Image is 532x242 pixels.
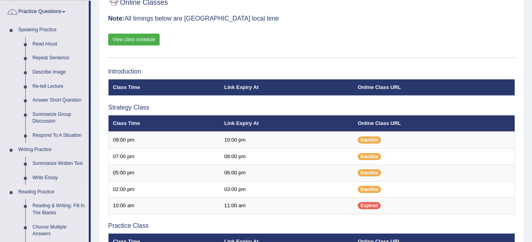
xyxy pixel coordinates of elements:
[358,169,381,176] span: Inactive
[108,15,124,22] b: Note:
[220,79,353,96] th: Link Expiry At
[220,132,353,148] td: 10:00 pm
[108,15,515,22] h3: All timings below are [GEOGRAPHIC_DATA] local time
[109,148,220,165] td: 07:00 pm
[220,148,353,165] td: 08:00 pm
[358,136,381,144] span: Inactive
[358,202,381,209] span: Expired
[358,153,381,160] span: Inactive
[29,108,89,129] a: Summarize Group Discussion
[220,115,353,132] th: Link Expiry At
[29,129,89,143] a: Respond To A Situation
[220,198,353,214] td: 11:00 am
[29,65,89,79] a: Describe Image
[0,1,89,21] a: Practice Questions
[29,37,89,51] a: Read Aloud
[29,51,89,65] a: Repeat Sentence
[358,186,381,193] span: Inactive
[109,115,220,132] th: Class Time
[108,222,515,229] h3: Practice Class
[109,181,220,198] td: 02:00 pm
[220,181,353,198] td: 03:00 pm
[15,143,89,157] a: Writing Practice
[109,132,220,148] td: 09:00 pm
[15,23,89,37] a: Speaking Practice
[108,104,515,111] h3: Strategy Class
[29,79,89,94] a: Re-tell Lecture
[109,79,220,96] th: Class Time
[109,165,220,181] td: 05:00 pm
[353,115,515,132] th: Online Class URL
[29,157,89,171] a: Summarize Written Text
[29,93,89,108] a: Answer Short Question
[220,165,353,181] td: 06:00 pm
[29,171,89,185] a: Write Essay
[29,220,89,241] a: Choose Multiple Answers
[29,199,89,220] a: Reading & Writing: Fill In The Blanks
[353,79,515,96] th: Online Class URL
[108,34,160,45] a: View class schedule
[15,185,89,199] a: Reading Practice
[108,68,515,75] h3: Introduction
[109,198,220,214] td: 10:00 am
